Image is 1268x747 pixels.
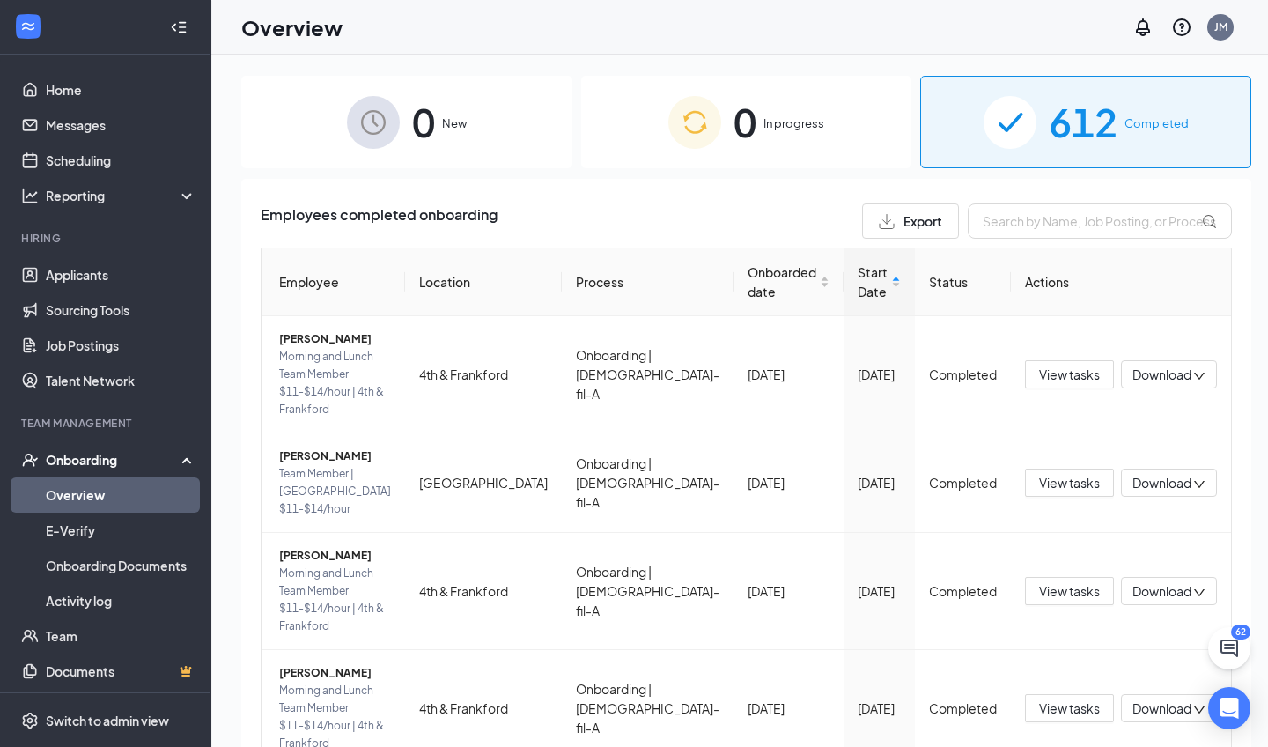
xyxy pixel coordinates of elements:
[46,583,196,618] a: Activity log
[19,18,37,35] svg: WorkstreamLogo
[734,248,844,316] th: Onboarded date
[21,231,193,246] div: Hiring
[858,263,888,301] span: Start Date
[279,565,391,635] span: Morning and Lunch Team Member $11-$14/hour | 4th & Frankford
[405,248,562,316] th: Location
[279,447,391,465] span: [PERSON_NAME]
[1231,625,1250,640] div: 62
[21,416,193,431] div: Team Management
[46,257,196,292] a: Applicants
[46,654,196,689] a: DocumentsCrown
[279,465,391,518] span: Team Member | [GEOGRAPHIC_DATA] $11-$14/hour
[734,92,756,152] span: 0
[1011,248,1231,316] th: Actions
[562,248,734,316] th: Process
[279,330,391,348] span: [PERSON_NAME]
[1193,587,1205,599] span: down
[763,115,824,132] span: In progress
[862,203,959,239] button: Export
[748,699,829,718] div: [DATE]
[1132,17,1154,38] svg: Notifications
[170,18,188,36] svg: Collapse
[1193,370,1205,382] span: down
[21,712,39,729] svg: Settings
[46,548,196,583] a: Onboarding Documents
[1039,581,1100,601] span: View tasks
[1219,638,1240,659] svg: ChatActive
[858,699,901,718] div: [DATE]
[1039,699,1100,718] span: View tasks
[46,143,196,178] a: Scheduling
[748,263,816,301] span: Onboarded date
[1208,687,1250,729] div: Open Intercom Messenger
[46,477,196,513] a: Overview
[405,316,562,433] td: 4th & Frankford
[858,581,901,601] div: [DATE]
[562,433,734,533] td: Onboarding | [DEMOGRAPHIC_DATA]-fil-A
[46,187,197,204] div: Reporting
[262,248,405,316] th: Employee
[858,365,901,384] div: [DATE]
[46,689,196,724] a: SurveysCrown
[929,473,997,492] div: Completed
[46,618,196,654] a: Team
[46,712,169,729] div: Switch to admin view
[915,248,1011,316] th: Status
[279,664,391,682] span: [PERSON_NAME]
[46,292,196,328] a: Sourcing Tools
[1124,115,1189,132] span: Completed
[46,451,181,469] div: Onboarding
[1214,19,1227,34] div: JM
[46,513,196,548] a: E-Verify
[442,115,467,132] span: New
[1193,704,1205,716] span: down
[1049,92,1117,152] span: 612
[903,215,942,227] span: Export
[968,203,1232,239] input: Search by Name, Job Posting, or Process
[748,365,829,384] div: [DATE]
[1132,699,1191,718] span: Download
[21,451,39,469] svg: UserCheck
[929,699,997,718] div: Completed
[1025,577,1114,605] button: View tasks
[405,433,562,533] td: [GEOGRAPHIC_DATA]
[46,363,196,398] a: Talent Network
[1025,469,1114,497] button: View tasks
[562,316,734,433] td: Onboarding | [DEMOGRAPHIC_DATA]-fil-A
[241,12,343,42] h1: Overview
[279,547,391,565] span: [PERSON_NAME]
[929,365,997,384] div: Completed
[748,581,829,601] div: [DATE]
[46,107,196,143] a: Messages
[21,187,39,204] svg: Analysis
[405,533,562,650] td: 4th & Frankford
[929,581,997,601] div: Completed
[46,328,196,363] a: Job Postings
[1132,582,1191,601] span: Download
[748,473,829,492] div: [DATE]
[1171,17,1192,38] svg: QuestionInfo
[46,72,196,107] a: Home
[279,348,391,418] span: Morning and Lunch Team Member $11-$14/hour | 4th & Frankford
[1039,473,1100,492] span: View tasks
[1193,478,1205,491] span: down
[412,92,435,152] span: 0
[1208,627,1250,669] button: ChatActive
[1025,360,1114,388] button: View tasks
[1132,474,1191,492] span: Download
[1025,694,1114,722] button: View tasks
[562,533,734,650] td: Onboarding | [DEMOGRAPHIC_DATA]-fil-A
[261,203,498,239] span: Employees completed onboarding
[1132,366,1191,384] span: Download
[1039,365,1100,384] span: View tasks
[858,473,901,492] div: [DATE]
